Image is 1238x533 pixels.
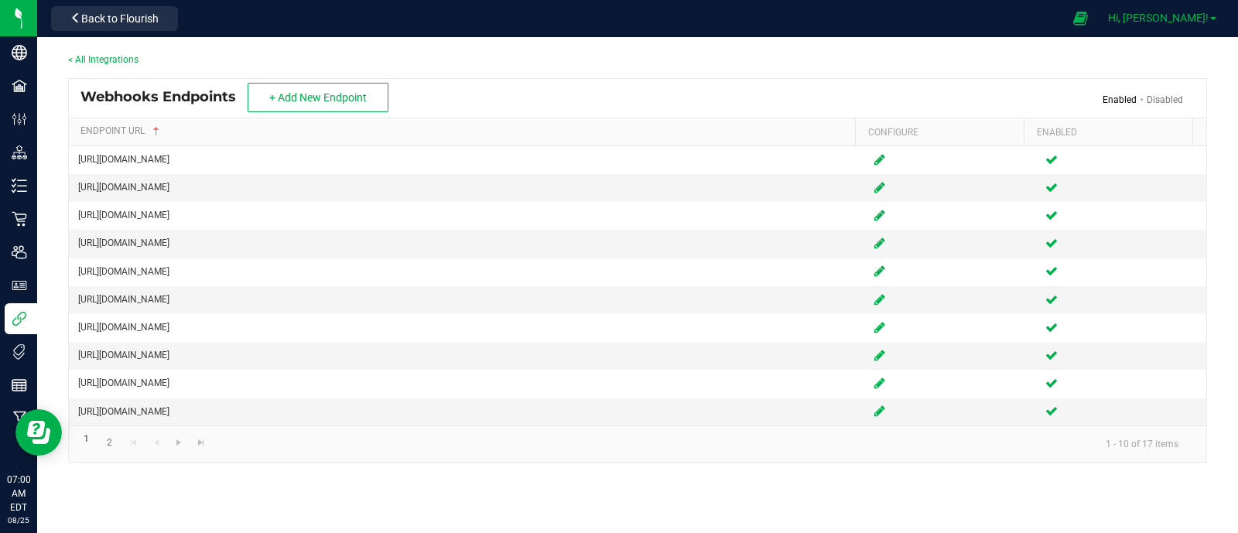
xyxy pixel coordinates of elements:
[7,514,30,526] p: 08/25
[12,145,27,160] inline-svg: Distribution
[1103,94,1137,105] a: Enabled
[12,278,27,293] inline-svg: User Roles
[150,125,162,138] span: Sortable
[75,428,97,449] a: Page 1
[12,311,27,326] inline-svg: Integrations
[69,370,865,398] td: [URL][DOMAIN_NAME]
[12,344,27,360] inline-svg: Tags
[68,54,139,65] a: < All Integrations
[7,473,30,514] p: 07:00 AM EDT
[269,91,367,104] span: + Add New Endpoint
[69,202,865,230] td: [URL][DOMAIN_NAME]
[69,230,865,258] td: [URL][DOMAIN_NAME]
[51,6,178,31] button: Back to Flourish
[69,258,865,286] td: [URL][DOMAIN_NAME]
[69,286,865,314] td: [URL][DOMAIN_NAME]
[69,174,865,202] td: [URL][DOMAIN_NAME]
[12,178,27,193] inline-svg: Inventory
[855,118,1024,146] th: CONFIGURE
[69,314,865,342] td: [URL][DOMAIN_NAME]
[69,342,865,370] td: [URL][DOMAIN_NAME]
[173,436,185,449] span: Go to the next page
[15,409,62,456] iframe: Resource center
[12,45,27,60] inline-svg: Company
[69,398,865,425] td: [URL][DOMAIN_NAME]
[12,78,27,94] inline-svg: Facilities
[1108,12,1209,24] span: Hi, [PERSON_NAME]!
[168,432,190,453] a: Go to the next page
[12,244,27,260] inline-svg: Users
[1147,94,1183,105] a: Disabled
[12,111,27,127] inline-svg: Configuration
[12,211,27,227] inline-svg: Retail
[12,411,27,426] inline-svg: Manufacturing
[80,125,850,138] a: ENDPOINT URLSortable
[81,12,159,25] span: Back to Flourish
[12,378,27,393] inline-svg: Reports
[1093,432,1191,456] kendo-pager-info: 1 - 10 of 17 items
[190,432,213,453] a: Go to the last page
[195,436,207,449] span: Go to the last page
[80,88,248,105] div: Webhooks Endpoints
[1024,118,1192,146] th: ENABLED
[69,146,865,174] td: [URL][DOMAIN_NAME]
[98,432,121,453] a: Page 2
[1063,3,1098,33] span: Open Ecommerce Menu
[248,83,388,112] button: + Add New Endpoint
